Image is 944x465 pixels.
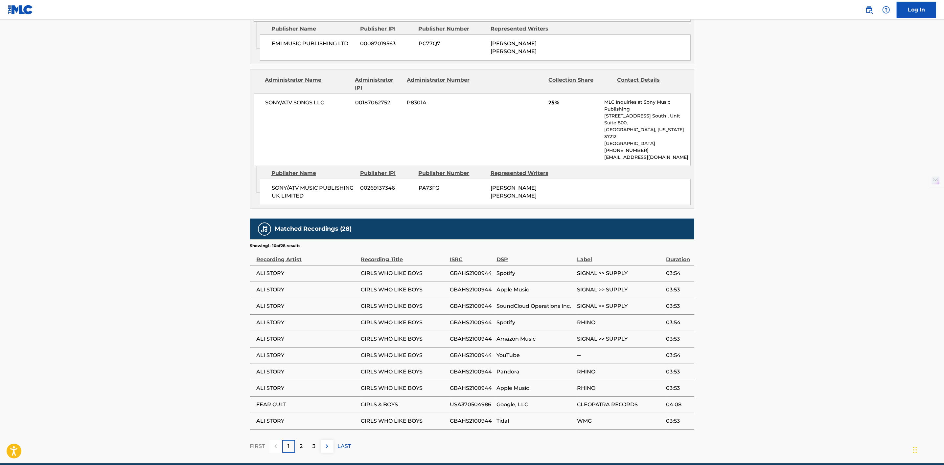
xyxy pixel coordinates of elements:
a: Log In [897,2,936,18]
div: Recording Title [361,249,447,264]
div: ISRC [450,249,494,264]
span: GIRLS WHO LIKE BOYS [361,335,447,343]
img: Matched Recordings [261,225,268,233]
span: GIRLS & BOYS [361,401,447,409]
span: ALI STORY [257,335,358,343]
iframe: Chat Widget [911,433,944,465]
span: 03:54 [666,269,691,277]
span: ALI STORY [257,286,358,294]
p: LAST [338,442,351,450]
span: SIGNAL >> SUPPLY [577,286,662,294]
span: GIRLS WHO LIKE BOYS [361,417,447,425]
p: MLC Inquiries at Sony Music Publishing [604,99,690,113]
span: GBAHS2100944 [450,384,494,392]
span: GBAHS2100944 [450,319,494,327]
p: 2 [300,442,303,450]
div: Represented Writers [491,169,558,177]
img: MLC Logo [8,5,33,14]
p: 3 [313,442,316,450]
a: Public Search [863,3,876,16]
p: 1 [288,442,289,450]
span: 03:54 [666,351,691,359]
span: Amazon Music [496,335,574,343]
span: ALI STORY [257,417,358,425]
span: GIRLS WHO LIKE BOYS [361,368,447,376]
div: Contact Details [617,76,681,92]
span: GBAHS2100944 [450,269,494,277]
span: Tidal [496,417,574,425]
span: ALI STORY [257,368,358,376]
span: ALI STORY [257,269,358,277]
span: 03:53 [666,368,691,376]
span: 00269137346 [360,184,414,192]
p: [STREET_ADDRESS] South , Unit Suite 800, [604,113,690,126]
span: PC77Q7 [419,40,486,48]
span: 03:53 [666,286,691,294]
span: [PERSON_NAME] [PERSON_NAME] [491,185,537,199]
span: 03:53 [666,302,691,310]
span: SIGNAL >> SUPPLY [577,269,662,277]
div: Publisher IPI [360,25,414,33]
div: Publisher Name [271,25,355,33]
p: FIRST [250,442,265,450]
span: 03:53 [666,417,691,425]
span: GBAHS2100944 [450,351,494,359]
span: RHINO [577,368,662,376]
span: ALI STORY [257,302,358,310]
span: GIRLS WHO LIKE BOYS [361,269,447,277]
span: GIRLS WHO LIKE BOYS [361,384,447,392]
div: Label [577,249,662,264]
span: [PERSON_NAME] [PERSON_NAME] [491,40,537,54]
div: Publisher IPI [360,169,414,177]
p: [GEOGRAPHIC_DATA], [US_STATE] 37212 [604,126,690,140]
h5: Matched Recordings (28) [275,225,352,233]
span: GIRLS WHO LIKE BOYS [361,351,447,359]
img: search [865,6,873,14]
span: ALI STORY [257,384,358,392]
span: PA73FG [419,184,486,192]
div: Publisher Name [271,169,355,177]
p: Showing 1 - 10 of 28 results [250,243,301,249]
span: 03:53 [666,384,691,392]
span: USA370504986 [450,401,494,409]
span: P8301A [407,99,471,107]
div: Administrator Name [265,76,350,92]
div: Help [880,3,893,16]
span: GBAHS2100944 [450,417,494,425]
div: Administrator Number [407,76,471,92]
span: GBAHS2100944 [450,302,494,310]
span: SONY/ATV MUSIC PUBLISHING UK LIMITED [272,184,356,200]
span: GIRLS WHO LIKE BOYS [361,302,447,310]
div: Collection Share [548,76,612,92]
span: GIRLS WHO LIKE BOYS [361,319,447,327]
span: Spotify [496,269,574,277]
span: 00187062752 [355,99,402,107]
span: FEAR CULT [257,401,358,409]
p: [EMAIL_ADDRESS][DOMAIN_NAME] [604,154,690,161]
span: 04:08 [666,401,691,409]
span: SIGNAL >> SUPPLY [577,302,662,310]
span: EMI MUSIC PUBLISHING LTD [272,40,356,48]
div: Administrator IPI [355,76,402,92]
span: 03:54 [666,319,691,327]
span: GBAHS2100944 [450,368,494,376]
div: Publisher Number [419,169,486,177]
span: 25% [548,99,599,107]
div: Drag [913,440,917,460]
span: Apple Music [496,286,574,294]
img: right [323,442,331,450]
div: Duration [666,249,691,264]
span: CLEOPATRA RECORDS [577,401,662,409]
p: [GEOGRAPHIC_DATA] [604,140,690,147]
span: WMG [577,417,662,425]
span: SONY/ATV SONGS LLC [265,99,351,107]
div: Recording Artist [257,249,358,264]
span: 00087019563 [360,40,414,48]
div: DSP [496,249,574,264]
span: ALI STORY [257,351,358,359]
div: Represented Writers [491,25,558,33]
span: GBAHS2100944 [450,286,494,294]
span: GBAHS2100944 [450,335,494,343]
span: Apple Music [496,384,574,392]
